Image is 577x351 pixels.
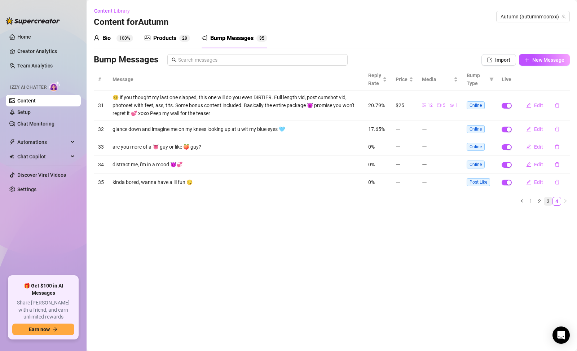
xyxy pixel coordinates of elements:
span: Edit [534,144,543,150]
span: filter [488,70,495,89]
span: minus [396,144,401,149]
span: minus [422,144,427,149]
span: 🎁 Get $100 in AI Messages [12,282,74,297]
button: delete [549,176,565,188]
a: Settings [17,187,36,192]
span: delete [555,180,560,185]
span: video-camera [437,103,441,108]
span: picture [145,35,150,41]
span: minus [422,180,427,185]
td: 33 [94,138,108,156]
button: Content Library [94,5,136,17]
span: Online [467,101,485,109]
button: Earn nowarrow-right [12,324,74,335]
span: Edit [534,179,543,185]
span: user [94,35,100,41]
span: Online [467,143,485,151]
a: 3 [544,197,552,205]
button: Edit [520,141,549,153]
li: 3 [544,197,552,206]
span: Content Library [94,8,130,14]
a: Home [17,34,31,40]
span: New Message [532,57,564,63]
span: Izzy AI Chatter [10,84,47,91]
li: 2 [535,197,544,206]
th: # [94,69,108,91]
td: 34 [94,156,108,174]
span: team [561,14,566,19]
span: Post Like [467,178,490,186]
span: right [563,199,568,203]
button: Edit [520,123,549,135]
span: minus [396,180,401,185]
li: 4 [552,197,561,206]
span: 8 [185,36,187,41]
th: Message [108,69,364,91]
th: Price [391,69,418,91]
span: Edit [534,126,543,132]
span: edit [526,127,531,132]
td: are you more of a 👅 guy or like 🍑 guy? [108,138,364,156]
span: minus [396,162,401,167]
span: Autumn (autumnmoonxx) [501,11,565,22]
span: notification [202,35,207,41]
a: Chat Monitoring [17,121,54,127]
div: Open Intercom Messenger [552,326,570,344]
button: left [518,197,527,206]
img: Chat Copilot [9,154,14,159]
td: 😵‍💫 if you thought my last one slapped, this one will do you even DIRTIER. Full length vid, post ... [108,91,364,120]
span: Online [467,161,485,168]
span: Chat Copilot [17,151,69,162]
td: $25 [391,91,418,120]
li: Next Page [561,197,570,206]
span: Online [467,125,485,133]
span: import [487,57,492,62]
li: 1 [527,197,535,206]
span: Edit [534,162,543,167]
a: 2 [536,197,543,205]
span: 5 [443,102,445,109]
a: Creator Analytics [17,45,75,57]
span: minus [422,127,427,132]
button: Import [481,54,516,66]
span: minus [422,162,427,167]
button: delete [549,159,565,170]
button: Edit [520,100,549,111]
button: delete [549,100,565,111]
sup: 28 [179,35,190,42]
h3: Bump Messages [94,54,158,66]
span: Earn now [29,326,50,332]
span: edit [526,162,531,167]
button: right [561,197,570,206]
span: Price [396,75,408,83]
span: 20.79% [368,102,385,108]
button: Edit [520,159,549,170]
span: edit [526,103,531,108]
span: Share [PERSON_NAME] with a friend, and earn unlimited rewards [12,299,74,321]
a: 4 [553,197,561,205]
button: delete [549,141,565,153]
span: Media [422,75,452,83]
sup: 100% [116,35,133,42]
span: Automations [17,136,69,148]
span: 5 [262,36,264,41]
td: 32 [94,120,108,138]
div: Products [153,34,176,43]
span: Reply Rate [368,71,381,87]
span: arrow-right [53,327,58,332]
span: delete [555,103,560,108]
a: Setup [17,109,31,115]
td: 35 [94,174,108,191]
sup: 35 [256,35,267,42]
span: 1 [455,102,458,109]
div: Bump Messages [210,34,254,43]
div: Bio [102,34,111,43]
th: Media [418,69,462,91]
span: delete [555,127,560,132]
th: Live [497,69,516,91]
th: Reply Rate [364,69,391,91]
span: search [172,57,177,62]
span: 17.65% [368,126,385,132]
span: 0% [368,179,375,185]
img: AI Chatter [49,81,61,92]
